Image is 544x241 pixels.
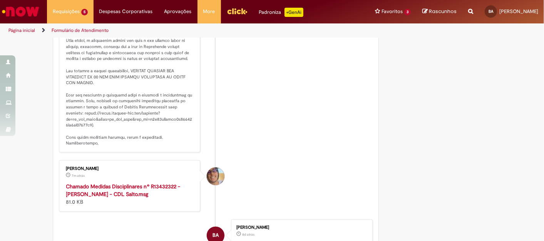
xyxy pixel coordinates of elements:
span: Aprovações [164,8,192,15]
span: 8d atrás [242,233,254,237]
a: Chamado Medidas Disciplinares nº R13432322 - [PERSON_NAME] - CDL Salto.msg [66,183,181,198]
div: [PERSON_NAME] [236,226,365,230]
div: Pedro Henrique De Oliveira Alves [207,168,224,185]
div: [PERSON_NAME] [66,166,194,171]
span: More [203,8,215,15]
span: Despesas Corporativas [99,8,153,15]
a: Página inicial [8,27,35,33]
span: 3 [404,9,411,15]
span: 5 [81,9,88,15]
span: BA [489,9,493,14]
span: Rascunhos [429,8,457,15]
a: Rascunhos [422,8,457,15]
span: 7m atrás [72,173,85,178]
span: Requisições [53,8,80,15]
p: +GenAi [285,8,303,17]
span: Favoritos [382,8,403,15]
img: ServiceNow [1,4,40,19]
time: 28/08/2025 08:04:30 [72,173,85,178]
span: [PERSON_NAME] [499,8,538,15]
div: Padroniza [259,8,303,17]
img: click_logo_yellow_360x200.png [227,5,248,17]
div: 81.0 KB [66,183,194,206]
ul: Trilhas de página [6,23,357,38]
time: 20/08/2025 13:00:15 [242,233,254,237]
a: Formulário de Atendimento [52,27,109,33]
